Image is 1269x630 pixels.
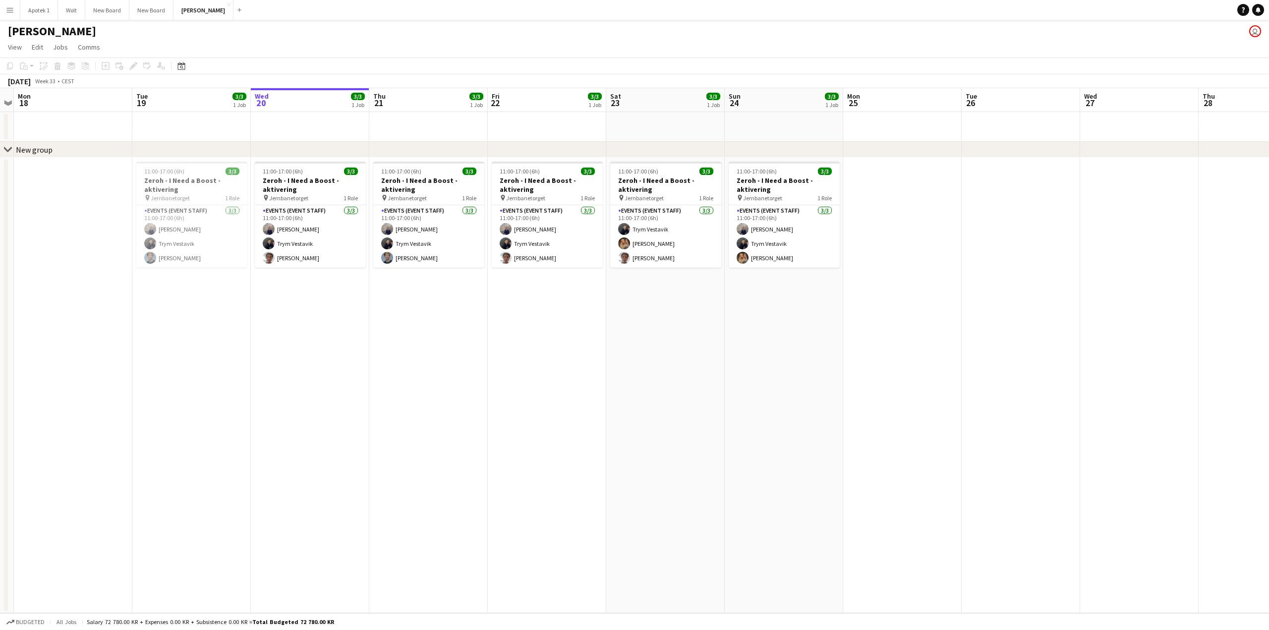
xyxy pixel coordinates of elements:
span: Comms [78,43,100,52]
div: [DATE] [8,76,31,86]
h1: [PERSON_NAME] [8,24,96,39]
span: Total Budgeted 72 780.00 KR [252,618,334,626]
button: [PERSON_NAME] [173,0,233,20]
app-user-avatar: Oskar Pask [1249,25,1261,37]
span: Budgeted [16,619,45,626]
span: View [8,43,22,52]
div: New group [16,145,53,155]
button: New Board [85,0,129,20]
button: Wolt [58,0,85,20]
div: CEST [61,77,74,85]
div: Salary 72 780.00 KR + Expenses 0.00 KR + Subsistence 0.00 KR = [87,618,334,626]
span: Edit [32,43,43,52]
button: New Board [129,0,173,20]
button: Budgeted [5,617,46,628]
span: Jobs [53,43,68,52]
a: View [4,41,26,54]
a: Comms [74,41,104,54]
a: Edit [28,41,47,54]
button: Apotek 1 [20,0,58,20]
span: All jobs [55,618,78,626]
a: Jobs [49,41,72,54]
